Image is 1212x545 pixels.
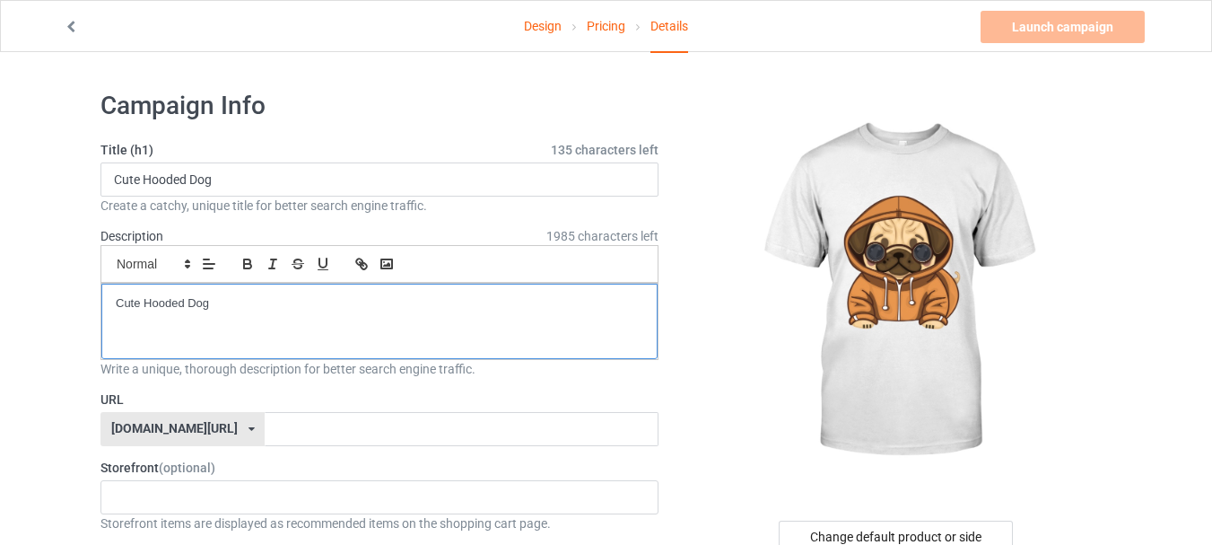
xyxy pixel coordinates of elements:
span: 1985 characters left [546,227,658,245]
a: Pricing [587,1,625,51]
label: Description [100,229,163,243]
div: [DOMAIN_NAME][URL] [111,422,238,435]
div: Details [650,1,688,53]
label: Storefront [100,459,658,477]
a: Design [524,1,562,51]
div: Create a catchy, unique title for better search engine traffic. [100,197,658,215]
h1: Campaign Info [100,90,658,122]
div: Storefront items are displayed as recommended items on the shopping cart page. [100,514,658,532]
div: Write a unique, thorough description for better search engine traffic. [100,360,658,378]
label: URL [100,391,658,409]
span: (optional) [159,461,215,475]
span: 135 characters left [551,141,658,159]
label: Title (h1) [100,141,658,159]
p: Cute Hooded Dog [116,295,643,312]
